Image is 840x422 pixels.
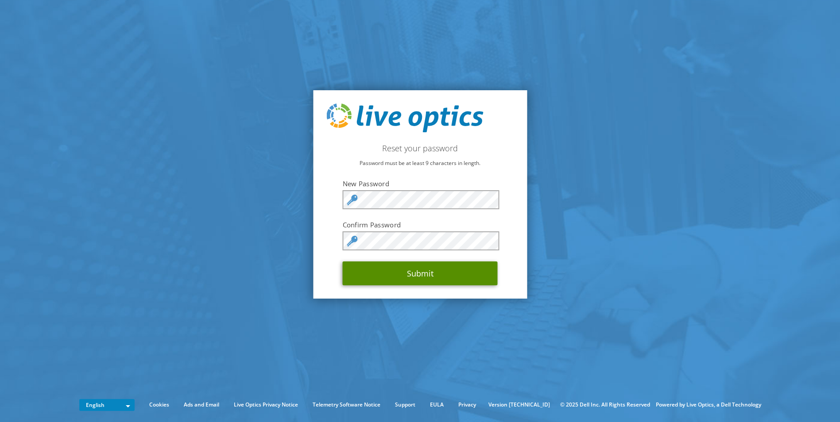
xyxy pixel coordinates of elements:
button: Submit [343,261,498,285]
li: © 2025 Dell Inc. All Rights Reserved [556,400,654,410]
h2: Reset your password [326,143,514,153]
img: live_optics_svg.svg [326,104,483,133]
li: Version [TECHNICAL_ID] [484,400,554,410]
a: Cookies [143,400,176,410]
a: EULA [423,400,450,410]
p: Password must be at least 9 characters in length. [326,158,514,168]
a: Privacy [452,400,483,410]
a: Live Optics Privacy Notice [227,400,305,410]
a: Support [388,400,422,410]
a: Telemetry Software Notice [306,400,387,410]
a: Ads and Email [177,400,226,410]
li: Powered by Live Optics, a Dell Technology [656,400,761,410]
label: New Password [343,179,498,188]
label: Confirm Password [343,220,498,229]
